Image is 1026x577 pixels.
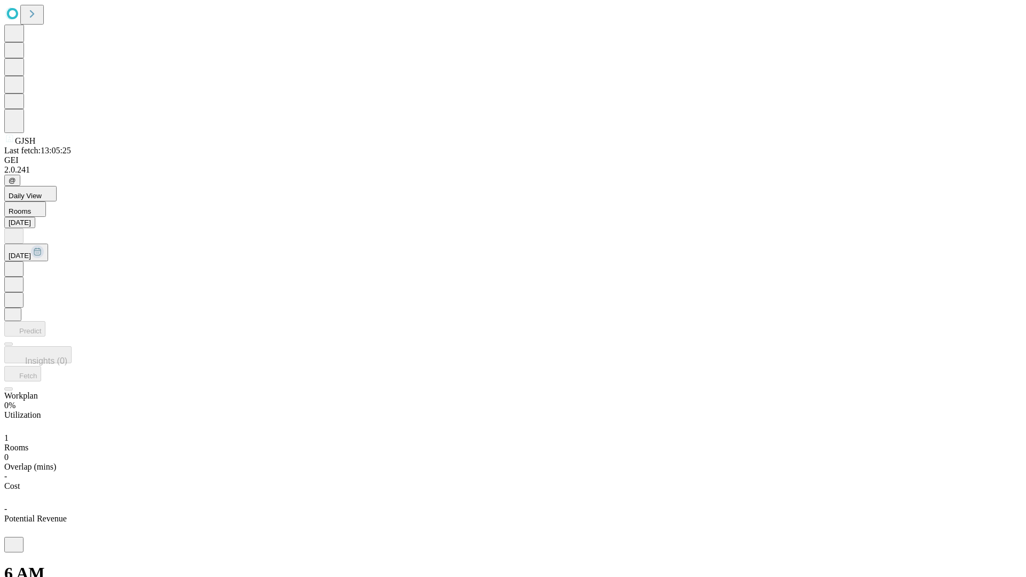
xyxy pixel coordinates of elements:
span: - [4,504,7,513]
button: [DATE] [4,244,48,261]
button: Fetch [4,366,41,381]
span: Utilization [4,410,41,419]
span: 0% [4,401,15,410]
span: GJSH [15,136,35,145]
span: @ [9,176,16,184]
div: GEI [4,155,1022,165]
span: 1 [4,433,9,442]
span: Rooms [9,207,31,215]
span: Cost [4,481,20,490]
span: Daily View [9,192,42,200]
span: Last fetch: 13:05:25 [4,146,71,155]
span: Insights (0) [25,356,67,365]
span: Rooms [4,443,28,452]
span: [DATE] [9,252,31,260]
button: Predict [4,321,45,337]
button: [DATE] [4,217,35,228]
span: Potential Revenue [4,514,67,523]
button: Daily View [4,186,57,201]
button: Rooms [4,201,46,217]
button: Insights (0) [4,346,72,363]
div: 2.0.241 [4,165,1022,175]
button: @ [4,175,20,186]
span: Overlap (mins) [4,462,56,471]
span: 0 [4,453,9,462]
span: - [4,472,7,481]
span: Workplan [4,391,38,400]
